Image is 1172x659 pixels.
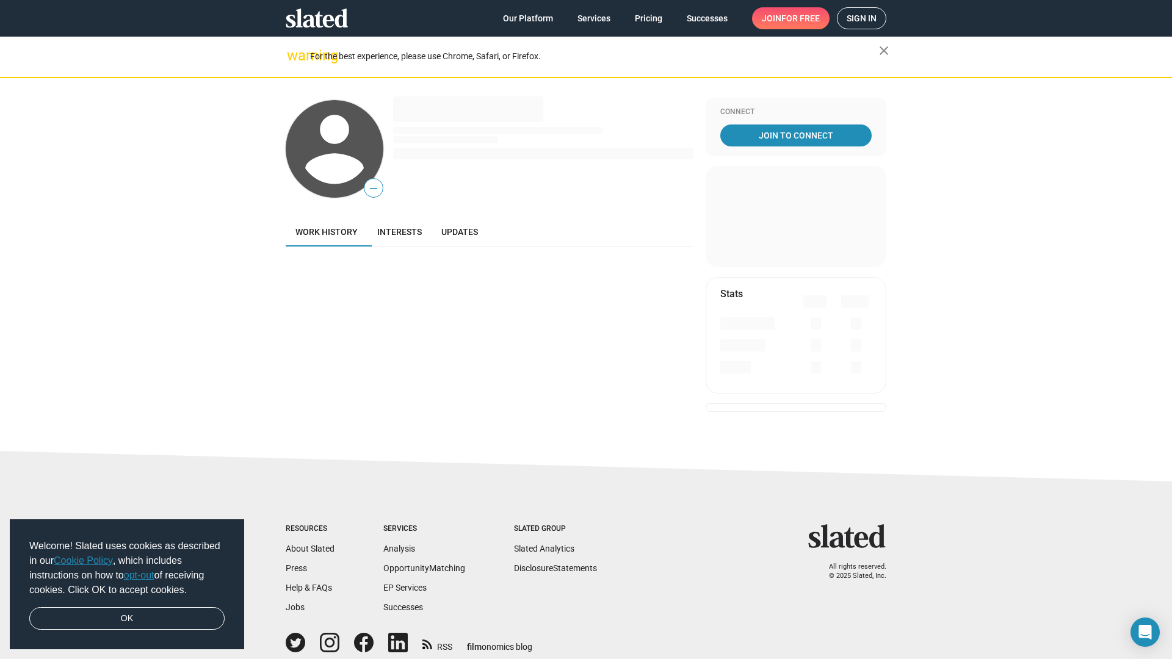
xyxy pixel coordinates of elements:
[514,563,597,573] a: DisclosureStatements
[568,7,620,29] a: Services
[514,544,574,553] a: Slated Analytics
[364,181,383,196] span: —
[124,570,154,580] a: opt-out
[467,642,482,652] span: film
[847,8,877,29] span: Sign in
[503,7,553,29] span: Our Platform
[54,555,113,566] a: Cookie Policy
[762,7,820,29] span: Join
[720,287,743,300] mat-card-title: Stats
[286,583,332,592] a: Help & FAQs
[687,7,728,29] span: Successes
[635,7,662,29] span: Pricing
[422,634,452,653] a: RSS
[677,7,737,29] a: Successes
[723,124,869,146] span: Join To Connect
[286,602,305,612] a: Jobs
[310,48,879,65] div: For the best experience, please use Chrome, Safari, or Firefox.
[29,607,225,630] a: dismiss cookie message
[837,7,886,29] a: Sign in
[781,7,820,29] span: for free
[367,217,432,247] a: Interests
[286,544,335,553] a: About Slated
[286,563,307,573] a: Press
[383,544,415,553] a: Analysis
[877,43,891,58] mat-icon: close
[752,7,830,29] a: Joinfor free
[432,217,488,247] a: Updates
[514,524,597,534] div: Slated Group
[467,632,532,653] a: filmonomics blog
[377,227,422,237] span: Interests
[720,124,872,146] a: Join To Connect
[29,539,225,597] span: Welcome! Slated uses cookies as described in our , which includes instructions on how to of recei...
[816,563,886,580] p: All rights reserved. © 2025 Slated, Inc.
[493,7,563,29] a: Our Platform
[383,563,465,573] a: OpportunityMatching
[577,7,610,29] span: Services
[287,48,302,63] mat-icon: warning
[1130,618,1160,647] div: Open Intercom Messenger
[10,519,244,650] div: cookieconsent
[720,107,872,117] div: Connect
[286,217,367,247] a: Work history
[383,602,423,612] a: Successes
[295,227,358,237] span: Work history
[286,524,335,534] div: Resources
[383,583,427,592] a: EP Services
[441,227,478,237] span: Updates
[625,7,672,29] a: Pricing
[383,524,465,534] div: Services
